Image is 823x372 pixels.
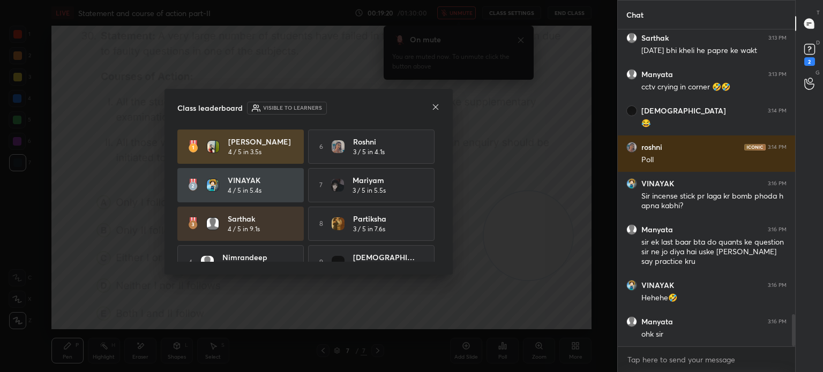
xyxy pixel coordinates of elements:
h4: Partiksha [353,213,420,224]
div: 3:16 PM [768,226,787,233]
p: D [816,39,820,47]
h5: 3 / 5 in 5.5s [353,186,386,195]
div: 3:13 PM [768,71,787,78]
h6: VINAYAK [641,280,674,290]
h6: roshni [641,142,662,152]
h5: 4 / 5 in 9.1s [228,224,260,234]
img: baf581b78f9842df8d22f21915c0352e.jpg [626,178,637,189]
h6: Manyata [641,70,673,79]
div: 3:14 PM [768,108,787,114]
div: grid [618,29,795,346]
img: 3 [626,142,637,153]
h4: VINAYAK [228,174,294,186]
div: cctv crying in corner 🤣🤣 [641,82,787,93]
h6: Visible to learners [263,104,322,112]
h4: [DEMOGRAPHIC_DATA] [353,252,420,263]
img: rank-1.ed6cb560.svg [188,140,198,153]
h4: Nimrandeep [222,252,289,263]
div: 3:16 PM [768,180,787,187]
img: default.png [626,33,637,43]
h4: Sarthak [228,213,294,224]
h6: VINAYAK [641,179,674,188]
h4: Mariyam [353,174,419,186]
h5: 4 [189,257,192,267]
div: 3:14 PM [768,144,787,150]
div: Hehehe🤣 [641,293,787,303]
h5: 4 / 5 in 3.5s [228,147,261,157]
div: ohk sir [641,329,787,340]
h6: Manyata [641,317,673,327]
img: c6a1c05b4ef34f5bad3968ddbb1ef01f.jpg [626,105,637,116]
img: baf581b78f9842df8d22f21915c0352e.jpg [626,280,637,291]
h6: Manyata [641,225,673,234]
h5: 6 [319,142,323,151]
h4: Class leaderboard [177,102,243,113]
img: rank-3.169bc593.svg [188,217,198,230]
h6: [DEMOGRAPHIC_DATA] [641,106,726,116]
h5: 3 / 5 in 7.6s [353,224,385,234]
div: 3:13 PM [768,35,787,41]
img: 32d32e95c2d04cb5b6330528af69c420.jpg [332,217,345,230]
h5: 4 / 5 in 5.4s [228,186,261,195]
div: Sir incense stick pr laga kr bomb phoda h apna kabhi? [641,191,787,211]
p: Chat [618,1,652,29]
p: G [815,69,820,77]
h4: [PERSON_NAME] [228,136,295,147]
div: Poll [641,155,787,165]
h5: 8 [319,219,323,229]
img: c6a1c05b4ef34f5bad3968ddbb1ef01f.jpg [332,256,345,269]
p: T [817,9,820,17]
div: 3:16 PM [768,318,787,325]
div: 2 [804,57,815,66]
div: [DATE] bhi kheli he papre ke wakt [641,45,787,56]
h5: 7 [319,180,323,190]
img: rank-2.3a33aca6.svg [188,179,198,192]
img: default.png [626,69,637,80]
div: sir ek last baar bta do quants ke question sir ne jo diya hai uske [PERSON_NAME] say practice kru [641,237,787,267]
img: baf581b78f9842df8d22f21915c0352e.jpg [206,179,219,192]
h5: 9 [319,257,323,267]
img: default.png [626,316,637,327]
h6: Sarthak [641,33,669,43]
img: default.png [626,224,637,235]
div: 😂 [641,118,787,129]
h5: 3 / 5 in 4.1s [353,147,385,157]
img: 3 [332,140,345,153]
h4: roshni [353,136,420,147]
img: default.png [206,217,219,230]
img: default.png [201,256,214,269]
img: 3 [331,179,344,192]
div: 3:16 PM [768,282,787,289]
img: 95b184c85484453a8f84b541b34e1dd5.jpg [207,140,220,153]
img: iconic-dark.1390631f.png [744,144,766,150]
